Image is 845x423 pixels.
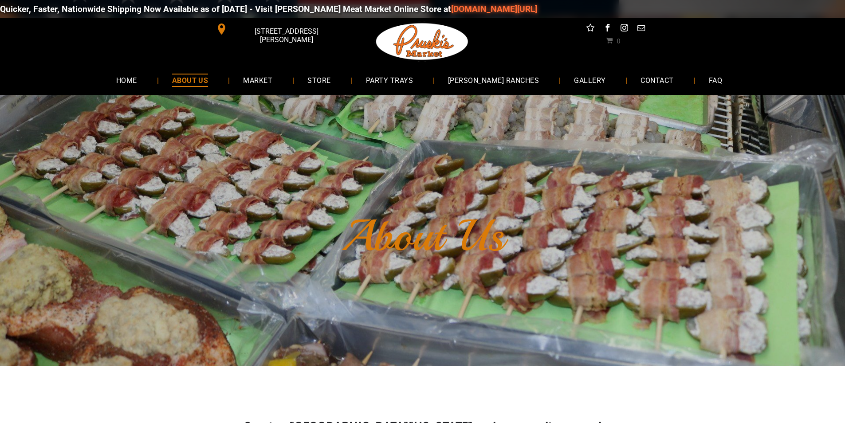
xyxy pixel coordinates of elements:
a: MARKET [230,68,286,92]
span: [STREET_ADDRESS][PERSON_NAME] [229,23,343,48]
a: facebook [601,22,613,36]
a: ABOUT US [159,68,222,92]
img: Pruski-s+Market+HQ+Logo2-1920w.png [374,18,470,66]
a: email [635,22,647,36]
a: STORE [294,68,344,92]
font: About Us [341,208,504,263]
a: GALLERY [561,68,619,92]
a: [PERSON_NAME] RANCHES [435,68,552,92]
a: PARTY TRAYS [353,68,426,92]
a: Social network [585,22,596,36]
a: CONTACT [627,68,687,92]
a: FAQ [696,68,735,92]
a: HOME [103,68,150,92]
a: [STREET_ADDRESS][PERSON_NAME] [210,22,346,36]
a: instagram [618,22,630,36]
span: 0 [617,37,620,44]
